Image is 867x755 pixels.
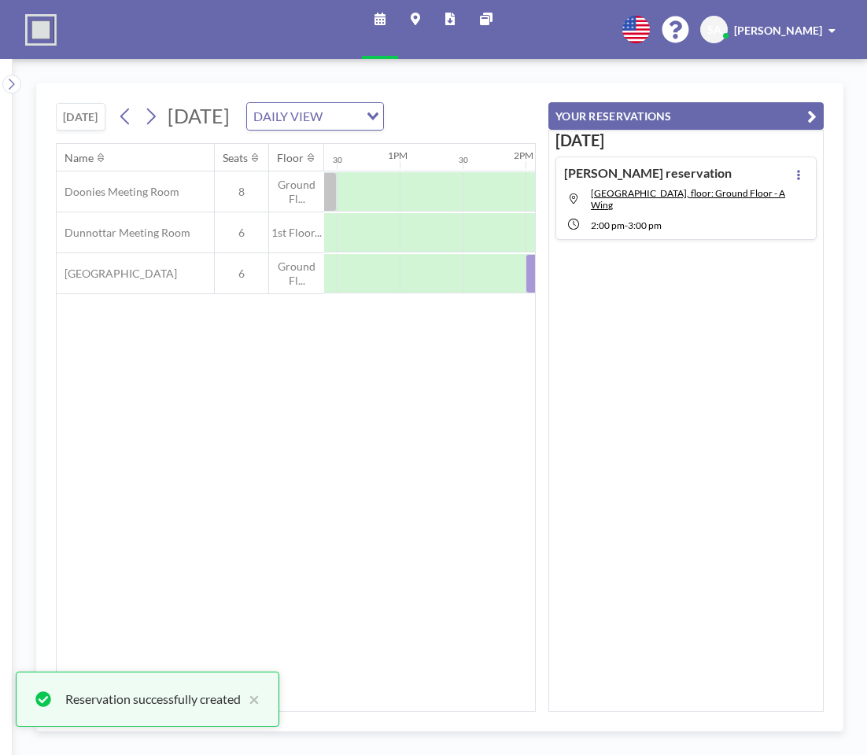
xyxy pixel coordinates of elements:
[459,155,468,165] div: 30
[734,24,822,37] span: [PERSON_NAME]
[57,185,179,199] span: Doonies Meeting Room
[707,23,721,37] span: SA
[57,226,190,240] span: Dunnottar Meeting Room
[628,219,662,231] span: 3:00 PM
[548,102,824,130] button: YOUR RESERVATIONS
[223,151,248,165] div: Seats
[241,690,260,709] button: close
[277,151,304,165] div: Floor
[327,106,357,127] input: Search for option
[25,14,57,46] img: organization-logo
[247,103,383,130] div: Search for option
[564,165,732,181] h4: [PERSON_NAME] reservation
[269,260,324,287] span: Ground Fl...
[168,104,230,127] span: [DATE]
[333,155,342,165] div: 30
[250,106,326,127] span: DAILY VIEW
[215,226,268,240] span: 6
[555,131,817,150] h3: [DATE]
[269,178,324,205] span: Ground Fl...
[65,690,241,709] div: Reservation successfully created
[65,151,94,165] div: Name
[215,267,268,281] span: 6
[591,187,785,211] span: Loirston Meeting Room, floor: Ground Floor - A Wing
[388,149,408,161] div: 1PM
[514,149,533,161] div: 2PM
[215,185,268,199] span: 8
[56,103,105,131] button: [DATE]
[625,219,628,231] span: -
[57,267,177,281] span: [GEOGRAPHIC_DATA]
[269,226,324,240] span: 1st Floor...
[591,219,625,231] span: 2:00 PM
